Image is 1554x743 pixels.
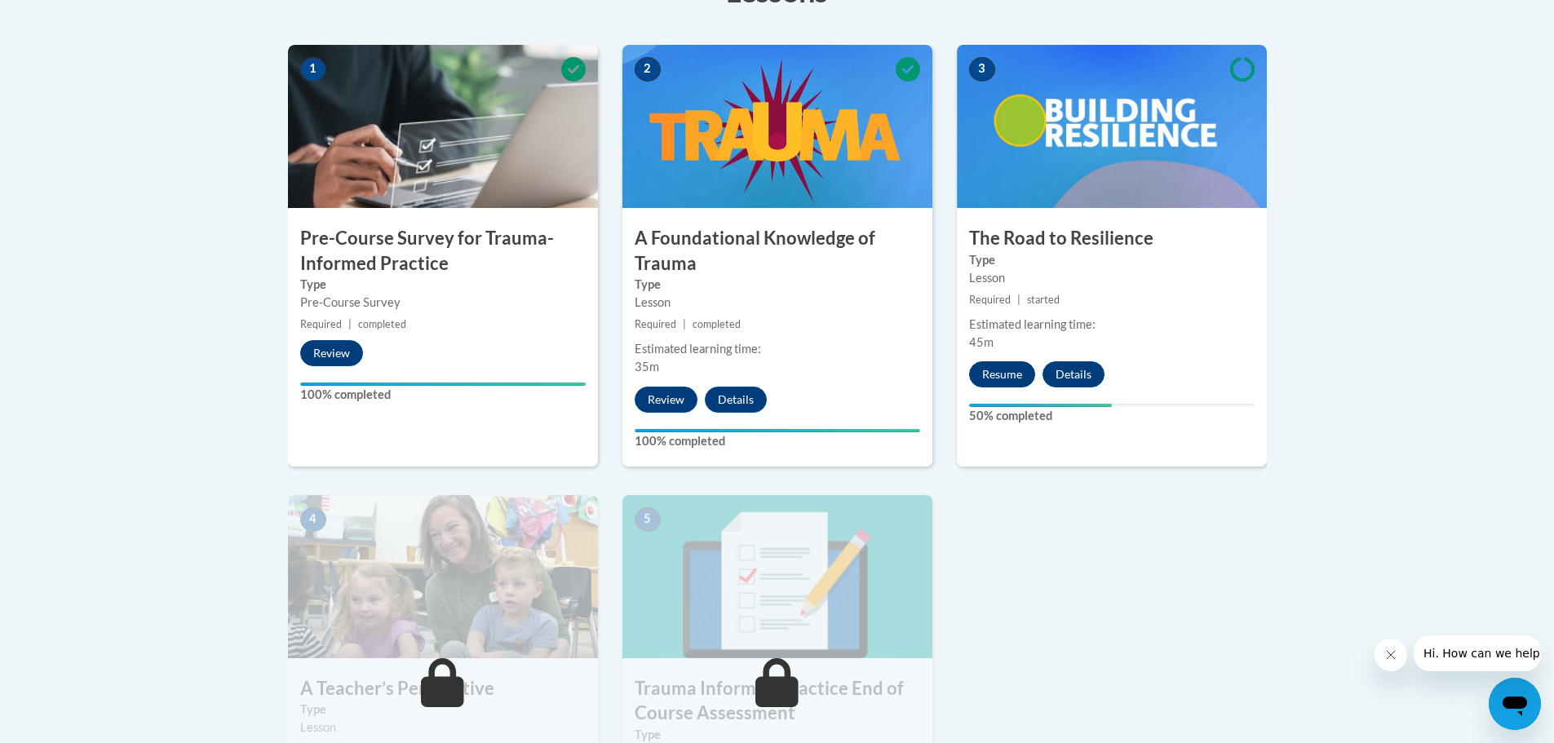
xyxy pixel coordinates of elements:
[957,45,1267,208] img: Course Image
[622,676,932,727] h3: Trauma Informed Practice End of Course Assessment
[300,340,363,366] button: Review
[288,676,598,701] h3: A Teacher’s Perspective
[622,226,932,276] h3: A Foundational Knowledge of Trauma
[957,226,1267,251] h3: The Road to Resilience
[300,57,326,82] span: 1
[635,387,697,413] button: Review
[288,45,598,208] img: Course Image
[300,383,586,386] div: Your progress
[300,701,586,719] label: Type
[969,404,1112,407] div: Your progress
[705,387,767,413] button: Details
[635,276,920,294] label: Type
[1027,294,1060,306] span: started
[622,495,932,658] img: Course Image
[969,407,1255,425] label: 50% completed
[969,294,1011,306] span: Required
[969,361,1035,387] button: Resume
[300,719,586,736] div: Lesson
[635,318,676,330] span: Required
[683,318,686,330] span: |
[635,360,659,374] span: 35m
[635,340,920,358] div: Estimated learning time:
[693,318,741,330] span: completed
[635,507,661,532] span: 5
[622,45,932,208] img: Course Image
[300,507,326,532] span: 4
[635,429,920,432] div: Your progress
[1375,639,1407,671] iframe: Close message
[635,294,920,312] div: Lesson
[969,251,1255,269] label: Type
[1017,294,1021,306] span: |
[288,226,598,276] h3: Pre-Course Survey for Trauma-Informed Practice
[635,57,661,82] span: 2
[969,316,1255,334] div: Estimated learning time:
[300,318,342,330] span: Required
[288,495,598,658] img: Course Image
[1043,361,1105,387] button: Details
[348,318,352,330] span: |
[969,335,994,349] span: 45m
[635,432,920,450] label: 100% completed
[1414,635,1541,671] iframe: Message from company
[300,294,586,312] div: Pre-Course Survey
[969,57,995,82] span: 3
[1489,678,1541,730] iframe: Button to launch messaging window
[300,386,586,404] label: 100% completed
[10,11,132,24] span: Hi. How can we help?
[300,276,586,294] label: Type
[358,318,406,330] span: completed
[969,269,1255,287] div: Lesson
